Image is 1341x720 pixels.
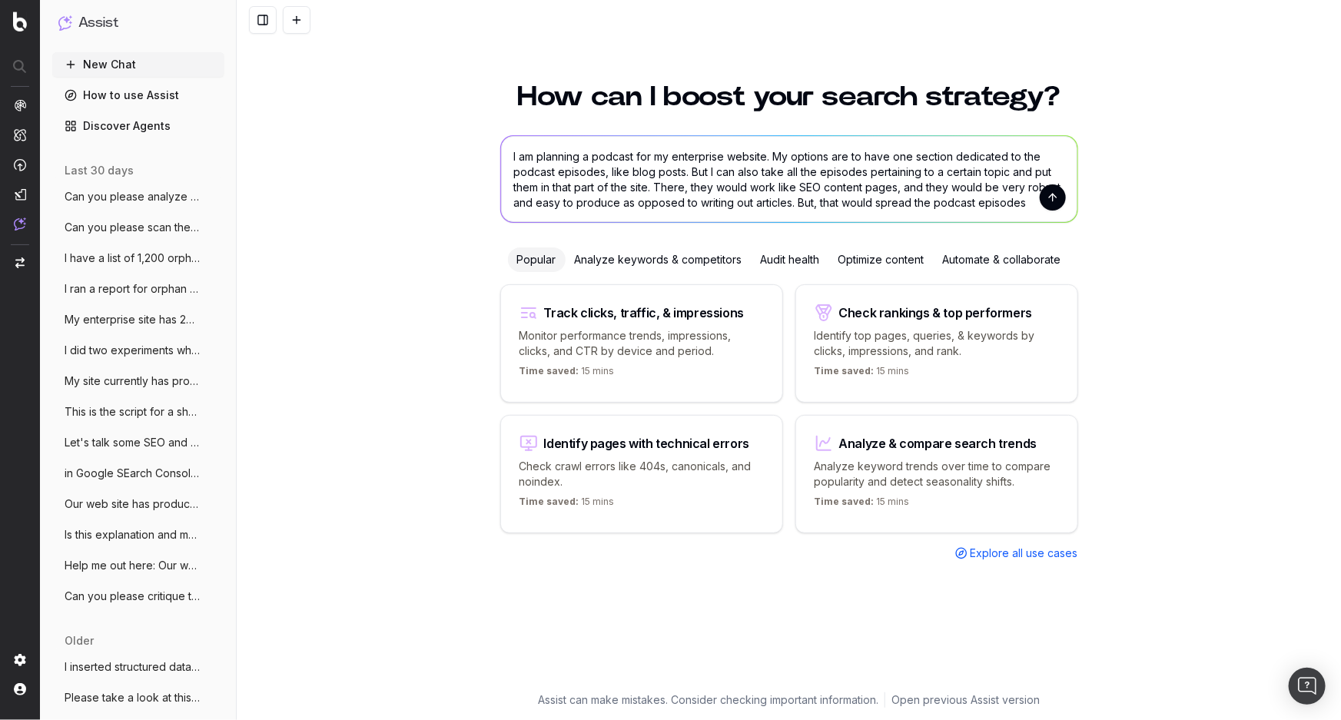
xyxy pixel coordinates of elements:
[65,163,134,178] span: last 30 days
[65,558,200,573] span: Help me out here: Our website does not a
[538,692,878,708] p: Assist can make mistakes. Consider checking important information.
[500,83,1078,111] h1: How can I boost your search strategy?
[58,15,72,30] img: Assist
[65,312,200,327] span: My enterprise site has 22,000 product pa
[52,492,224,516] button: Our web site has products and related "L
[52,430,224,455] button: Let's talk some SEO and data analytics.
[65,189,200,204] span: Can you please analyze a web page's html
[14,99,26,111] img: Analytics
[544,307,745,319] div: Track clicks, traffic, & impressions
[52,52,224,77] button: New Chat
[815,496,875,507] span: Time saved:
[65,589,200,604] span: Can you please critique this summary of
[52,246,224,270] button: I have a list of 1,200 orphan URLs for p
[65,343,200,358] span: I did two experiments wherein I I de-dup
[14,654,26,666] img: Setting
[65,633,94,649] span: older
[519,365,579,377] span: Time saved:
[65,496,200,512] span: Our web site has products and related "L
[839,437,1037,450] div: Analyze & compare search trends
[52,584,224,609] button: Can you please critique this summary of
[752,247,829,272] div: Audit health
[815,496,910,514] p: 15 mins
[52,553,224,578] button: Help me out here: Our website does not a
[65,220,200,235] span: Can you please scan these pages? Flag an
[65,466,200,481] span: in Google SEarch Console, the "Performan
[52,114,224,138] a: Discover Agents
[65,435,200,450] span: Let's talk some SEO and data analytics.
[891,692,1040,708] a: Open previous Assist version
[971,546,1078,561] span: Explore all use cases
[52,215,224,240] button: Can you please scan these pages? Flag an
[52,400,224,424] button: This is the script for a short video I a
[52,461,224,486] button: in Google SEarch Console, the "Performan
[519,496,579,507] span: Time saved:
[52,277,224,301] button: I ran a report for orphan pages. It repo
[52,338,224,363] button: I did two experiments wherein I I de-dup
[519,328,764,359] p: Monitor performance trends, impressions, clicks, and CTR by device and period.
[14,128,26,141] img: Intelligence
[14,158,26,171] img: Activation
[65,373,200,389] span: My site currently has product pages, cat
[934,247,1070,272] div: Automate & collaborate
[52,184,224,209] button: Can you please analyze a web page's html
[544,437,750,450] div: Identify pages with technical errors
[519,365,615,383] p: 15 mins
[815,365,875,377] span: Time saved:
[14,683,26,695] img: My account
[14,217,26,231] img: Assist
[15,257,25,268] img: Switch project
[1289,668,1326,705] div: Open Intercom Messenger
[58,12,218,34] button: Assist
[519,459,764,489] p: Check crawl errors like 404s, canonicals, and noindex.
[52,83,224,108] a: How to use Assist
[501,136,1077,222] textarea: I am planning a podcast for my enterprise website. My options are to have one section dedicated t...
[566,247,752,272] div: Analyze keywords & competitors
[508,247,566,272] div: Popular
[52,685,224,710] button: Please take a look at this page. (1) can
[52,307,224,332] button: My enterprise site has 22,000 product pa
[65,527,200,542] span: Is this explanation and metaphor apt? "I
[65,404,200,420] span: This is the script for a short video I a
[52,655,224,679] button: I inserted structured data onto a web pa
[14,188,26,201] img: Studio
[955,546,1078,561] a: Explore all use cases
[815,459,1059,489] p: Analyze keyword trends over time to compare popularity and detect seasonality shifts.
[52,369,224,393] button: My site currently has product pages, cat
[519,496,615,514] p: 15 mins
[839,307,1033,319] div: Check rankings & top performers
[78,12,118,34] h1: Assist
[65,281,200,297] span: I ran a report for orphan pages. It repo
[815,328,1059,359] p: Identify top pages, queries, & keywords by clicks, impressions, and rank.
[52,523,224,547] button: Is this explanation and metaphor apt? "I
[13,12,27,32] img: Botify logo
[65,659,200,675] span: I inserted structured data onto a web pa
[65,251,200,266] span: I have a list of 1,200 orphan URLs for p
[829,247,934,272] div: Optimize content
[815,365,910,383] p: 15 mins
[65,690,200,705] span: Please take a look at this page. (1) can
